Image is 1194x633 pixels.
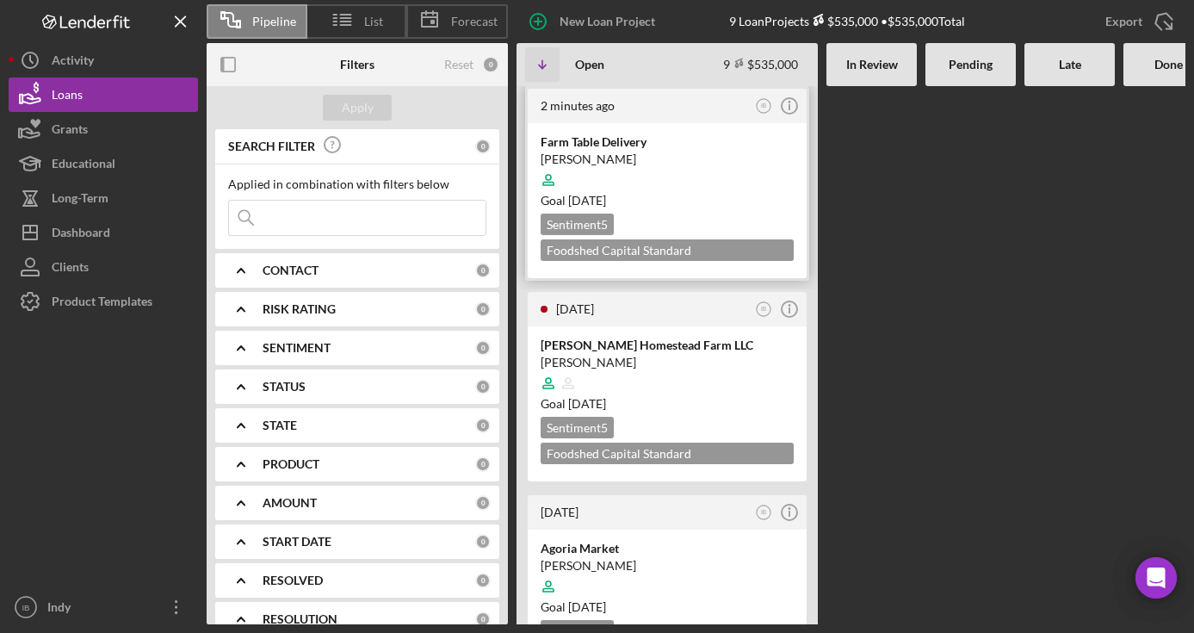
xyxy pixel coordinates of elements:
[568,396,606,411] time: 09/15/2025
[52,146,115,185] div: Educational
[263,574,323,587] b: RESOLVED
[475,379,491,394] div: 0
[9,146,198,181] button: Educational
[752,501,776,524] button: IB
[1105,4,1142,39] div: Export
[541,354,794,371] div: [PERSON_NAME]
[541,599,606,614] span: Goal
[263,264,319,277] b: CONTACT
[263,419,297,432] b: STATE
[9,250,198,284] button: Clients
[1088,4,1185,39] button: Export
[568,599,606,614] time: 09/20/2025
[541,193,606,208] span: Goal
[482,56,499,73] div: 0
[541,214,614,235] div: Sentiment 5
[52,284,152,323] div: Product Templates
[263,457,319,471] b: PRODUCT
[228,177,486,191] div: Applied in combination with filters below
[9,78,198,112] button: Loans
[560,4,655,39] div: New Loan Project
[52,250,89,289] div: Clients
[342,95,374,121] div: Apply
[568,193,606,208] time: 09/27/2025
[52,112,88,151] div: Grants
[1154,58,1183,71] b: Done
[541,417,614,438] div: Sentiment 5
[475,263,491,278] div: 0
[525,289,809,484] a: [DATE]IB[PERSON_NAME] Homestead Farm LLC[PERSON_NAME]Goal [DATE]Sentiment5Foodshed Capital Standa...
[541,443,794,464] div: Foodshed Capital Standard Application $50,000
[340,58,374,71] b: Filters
[444,58,473,71] div: Reset
[1059,58,1081,71] b: Late
[761,102,766,109] text: IB
[364,15,383,28] span: List
[575,58,604,71] b: Open
[263,496,317,510] b: AMOUNT
[475,340,491,356] div: 0
[541,540,794,557] div: Agoria Market
[761,306,766,312] text: IB
[228,140,315,153] b: SEARCH FILTER
[475,534,491,549] div: 0
[809,14,878,28] div: $535,000
[541,505,578,519] time: 2025-08-06 14:30
[475,611,491,627] div: 0
[541,557,794,574] div: [PERSON_NAME]
[52,43,94,82] div: Activity
[52,215,110,254] div: Dashboard
[9,284,198,319] button: Product Templates
[541,396,606,411] span: Goal
[475,573,491,588] div: 0
[1135,557,1177,599] div: Open Intercom Messenger
[541,337,794,354] div: [PERSON_NAME] Homestead Farm LLC
[723,57,798,71] div: 9 $535,000
[525,86,809,281] a: 2 minutes agoIBFarm Table Delivery[PERSON_NAME]Goal [DATE]Sentiment5Foodshed Capital Standard App...
[541,98,615,113] time: 2025-08-13 17:21
[22,603,29,612] text: IB
[846,58,898,71] b: In Review
[475,456,491,472] div: 0
[556,301,594,316] time: 2025-08-07 17:51
[752,298,776,321] button: IB
[475,139,491,154] div: 0
[323,95,392,121] button: Apply
[263,535,331,549] b: START DATE
[752,95,776,118] button: IB
[729,14,965,28] div: 9 Loan Projects • $535,000 Total
[263,380,306,394] b: STATUS
[263,302,336,316] b: RISK RATING
[252,15,296,28] span: Pipeline
[52,78,83,116] div: Loans
[541,133,794,151] div: Farm Table Delivery
[9,112,198,146] button: Grants
[517,4,672,39] button: New Loan Project
[52,181,108,220] div: Long-Term
[9,215,198,250] button: Dashboard
[949,58,993,71] b: Pending
[9,43,198,78] button: Activity
[541,151,794,168] div: [PERSON_NAME]
[263,341,331,355] b: SENTIMENT
[475,301,491,317] div: 0
[541,239,794,261] div: Foodshed Capital Standard Application $60,000
[475,495,491,511] div: 0
[475,418,491,433] div: 0
[451,15,498,28] span: Forecast
[761,509,766,515] text: IB
[263,612,337,626] b: RESOLUTION
[9,181,198,215] button: Long-Term
[9,590,198,624] button: IBIndy [PERSON_NAME]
